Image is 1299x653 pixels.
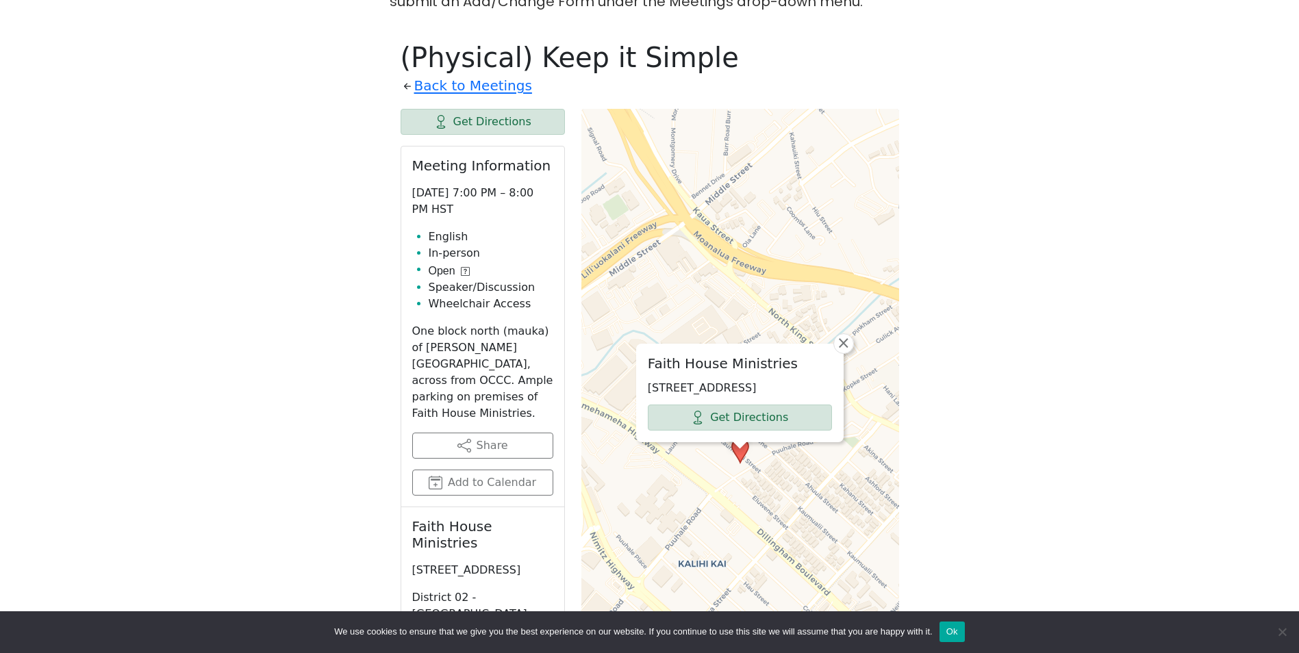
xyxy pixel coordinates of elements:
button: Add to Calendar [412,470,553,496]
h2: Faith House Ministries [412,518,553,551]
li: Wheelchair Access [429,296,553,312]
h1: (Physical) Keep it Simple [401,41,899,74]
h2: Faith House Ministries [648,355,832,372]
li: In-person [429,245,553,261]
p: [STREET_ADDRESS] [412,562,553,578]
p: District 02 - [GEOGRAPHIC_DATA] [412,589,553,622]
span: × [837,335,850,351]
a: Get Directions [648,405,832,431]
button: Open [429,263,470,279]
a: Close popup [833,333,854,354]
span: We use cookies to ensure that we give you the best experience on our website. If you continue to ... [334,625,932,639]
button: Share [412,433,553,459]
button: Ok [939,622,965,642]
li: English [429,229,553,245]
span: Open [429,263,455,279]
p: [STREET_ADDRESS] [648,380,832,396]
li: Speaker/Discussion [429,279,553,296]
span: No [1275,625,1289,639]
p: One block north (mauka) of [PERSON_NAME][GEOGRAPHIC_DATA], across from OCCC. Ample parking on pre... [412,323,553,422]
h2: Meeting Information [412,157,553,174]
p: [DATE] 7:00 PM – 8:00 PM HST [412,185,553,218]
a: Back to Meetings [414,74,532,98]
a: Get Directions [401,109,565,135]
